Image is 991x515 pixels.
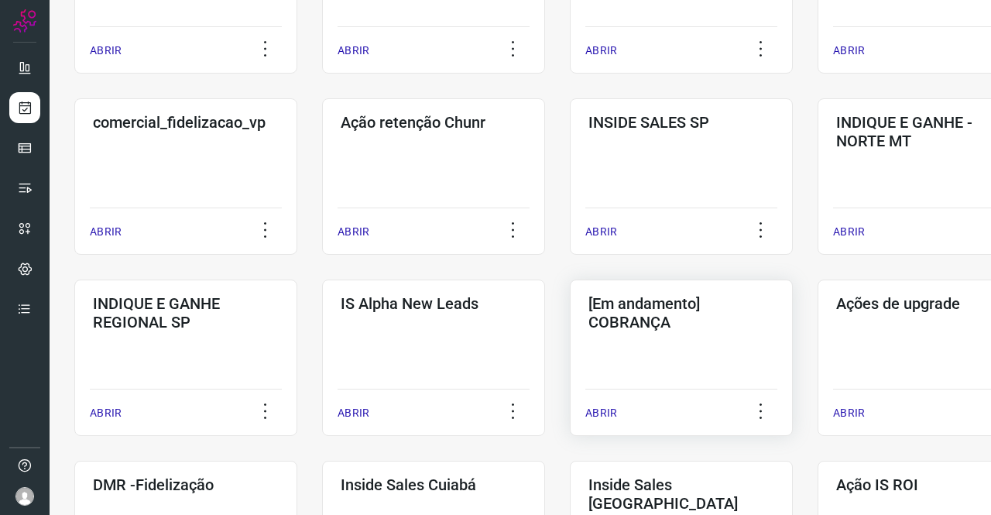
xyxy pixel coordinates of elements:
[93,113,279,132] h3: comercial_fidelizacao_vp
[588,113,774,132] h3: INSIDE SALES SP
[585,224,617,240] p: ABRIR
[90,224,122,240] p: ABRIR
[93,476,279,494] h3: DMR -Fidelização
[90,43,122,59] p: ABRIR
[585,43,617,59] p: ABRIR
[338,43,369,59] p: ABRIR
[90,405,122,421] p: ABRIR
[338,405,369,421] p: ABRIR
[833,224,865,240] p: ABRIR
[341,294,526,313] h3: IS Alpha New Leads
[13,9,36,33] img: Logo
[15,487,34,506] img: avatar-user-boy.jpg
[833,405,865,421] p: ABRIR
[93,294,279,331] h3: INDIQUE E GANHE REGIONAL SP
[341,476,526,494] h3: Inside Sales Cuiabá
[338,224,369,240] p: ABRIR
[588,294,774,331] h3: [Em andamento] COBRANÇA
[341,113,526,132] h3: Ação retenção Chunr
[585,405,617,421] p: ABRIR
[588,476,774,513] h3: Inside Sales [GEOGRAPHIC_DATA]
[833,43,865,59] p: ABRIR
